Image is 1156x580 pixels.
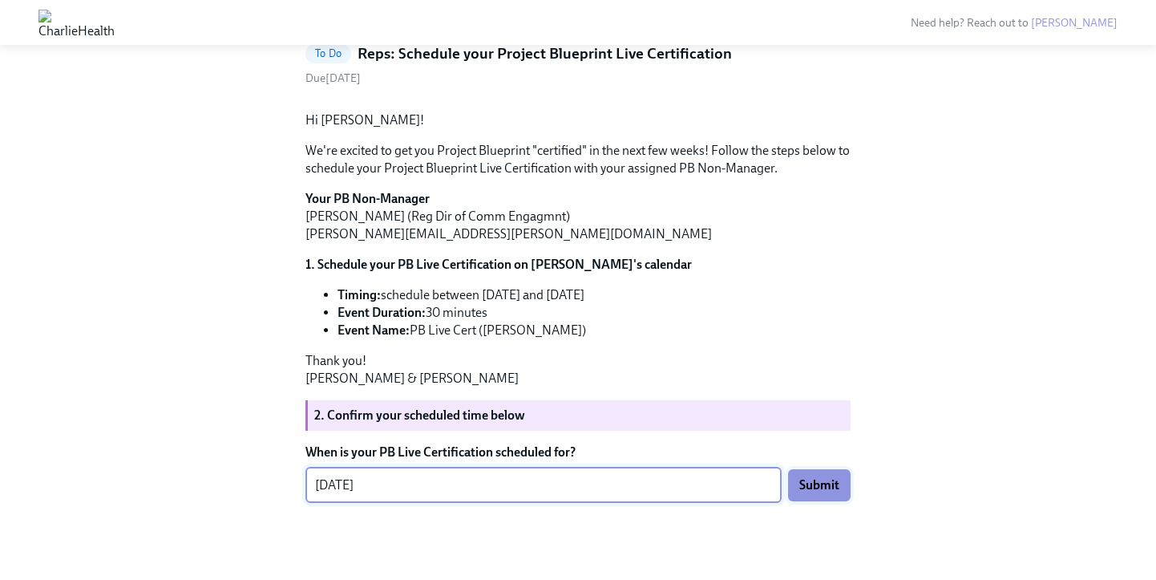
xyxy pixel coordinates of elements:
strong: Your PB Non-Manager [305,191,430,206]
a: [PERSON_NAME] [1031,16,1118,30]
strong: Timing: [338,287,381,302]
img: CharlieHealth [38,10,115,35]
p: [PERSON_NAME] (Reg Dir of Comm Engagmnt) [PERSON_NAME][EMAIL_ADDRESS][PERSON_NAME][DOMAIN_NAME] [305,190,851,243]
p: Hi [PERSON_NAME]! [305,112,851,129]
span: Need help? Reach out to [911,16,1118,30]
label: When is your PB Live Certification scheduled for? [305,444,851,461]
textarea: [DATE] [315,476,772,495]
strong: Event Name: [338,322,410,338]
li: PB Live Cert ([PERSON_NAME]) [338,322,851,339]
p: Thank you! [PERSON_NAME] & [PERSON_NAME] [305,352,851,387]
span: Wednesday, September 3rd 2025, 9:00 am [305,71,361,85]
button: Submit [788,469,851,501]
span: Submit [799,477,839,493]
h5: Reps: Schedule your Project Blueprint Live Certification [358,43,732,64]
li: 30 minutes [338,304,851,322]
span: To Do [305,47,351,59]
strong: 1. Schedule your PB Live Certification on [PERSON_NAME]'s calendar [305,257,692,272]
strong: 2. Confirm your scheduled time below [314,408,525,423]
p: We're excited to get you Project Blueprint "certified" in the next few weeks! Follow the steps be... [305,142,851,177]
strong: Event Duration: [338,305,426,320]
li: schedule between [DATE] and [DATE] [338,286,851,304]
